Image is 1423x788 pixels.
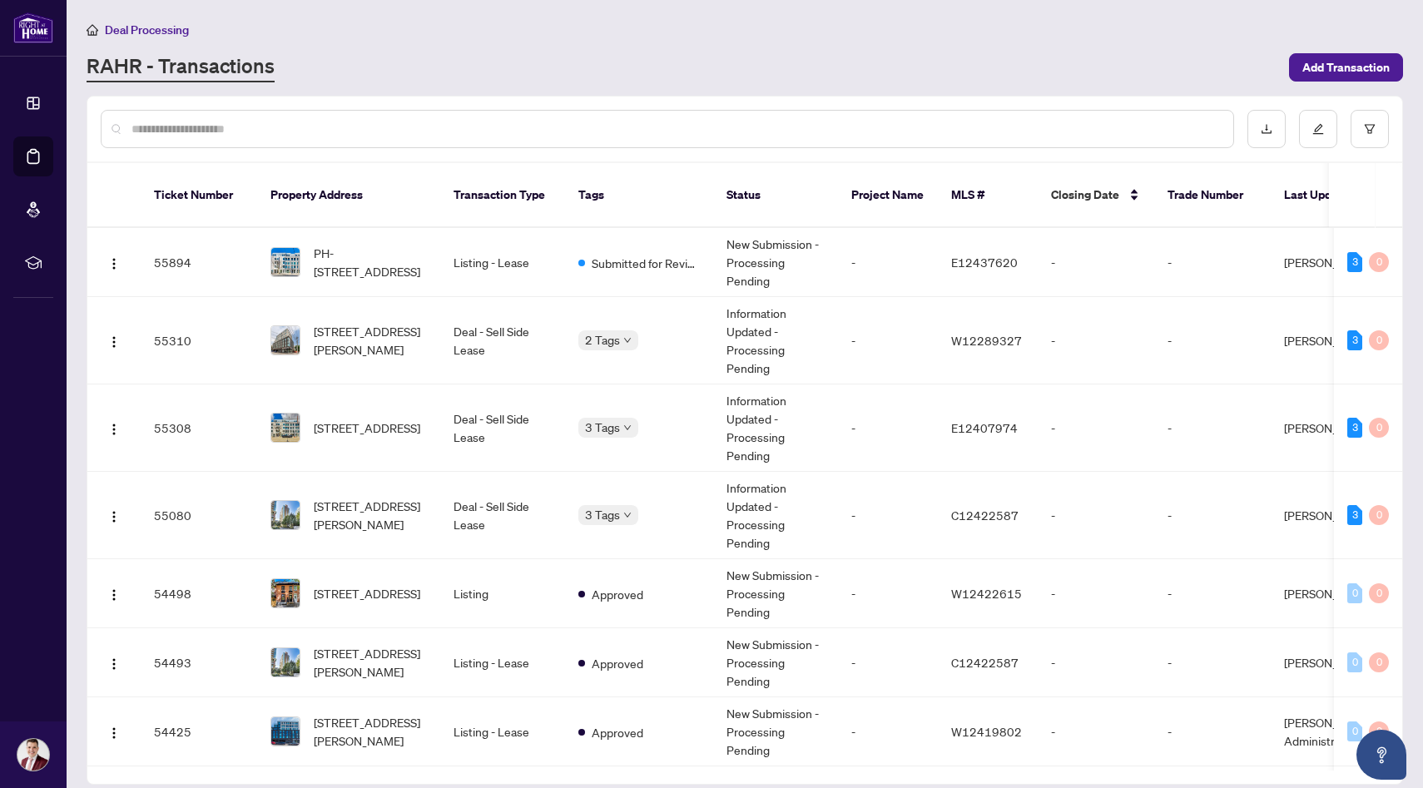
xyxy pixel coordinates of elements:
span: [STREET_ADDRESS][PERSON_NAME] [314,644,427,681]
td: New Submission - Processing Pending [713,628,838,697]
div: 3 [1347,505,1362,525]
td: [PERSON_NAME] [1271,472,1396,559]
img: thumbnail-img [271,648,300,676]
td: - [1154,472,1271,559]
img: thumbnail-img [271,326,300,354]
td: - [838,228,938,297]
div: 3 [1347,252,1362,272]
img: Logo [107,423,121,436]
td: Listing - Lease [440,628,565,697]
img: thumbnail-img [271,501,300,529]
span: Approved [592,654,643,672]
td: - [838,628,938,697]
div: 0 [1369,418,1389,438]
td: - [1154,384,1271,472]
span: [STREET_ADDRESS][PERSON_NAME] [314,322,427,359]
td: 55080 [141,472,257,559]
div: 0 [1347,721,1362,741]
td: New Submission - Processing Pending [713,559,838,628]
span: [STREET_ADDRESS] [314,584,420,602]
span: home [87,24,98,36]
th: Ticket Number [141,163,257,228]
td: New Submission - Processing Pending [713,697,838,766]
button: edit [1299,110,1337,148]
span: [STREET_ADDRESS][PERSON_NAME] [314,497,427,533]
td: - [838,697,938,766]
td: - [838,472,938,559]
div: 0 [1347,652,1362,672]
td: 54498 [141,559,257,628]
img: Logo [107,510,121,523]
td: - [1038,472,1154,559]
th: Property Address [257,163,440,228]
span: W12289327 [951,333,1022,348]
td: [PERSON_NAME] [1271,559,1396,628]
button: Logo [101,414,127,441]
span: W12422615 [951,586,1022,601]
td: 55310 [141,297,257,384]
td: 55894 [141,228,257,297]
div: 3 [1347,418,1362,438]
td: 54425 [141,697,257,766]
div: 3 [1347,330,1362,350]
td: - [1154,228,1271,297]
img: logo [13,12,53,43]
span: Submitted for Review [592,254,700,272]
button: download [1247,110,1286,148]
img: thumbnail-img [271,579,300,607]
span: filter [1364,123,1376,135]
td: 55308 [141,384,257,472]
img: thumbnail-img [271,717,300,746]
button: Add Transaction [1289,53,1403,82]
div: 0 [1369,252,1389,272]
th: Last Updated By [1271,163,1396,228]
img: Logo [107,588,121,602]
span: 3 Tags [585,418,620,437]
span: Approved [592,585,643,603]
td: Deal - Sell Side Lease [440,472,565,559]
td: - [1154,628,1271,697]
span: PH-[STREET_ADDRESS] [314,244,427,280]
div: 0 [1369,652,1389,672]
td: [PERSON_NAME] [1271,384,1396,472]
div: 0 [1369,583,1389,603]
button: Logo [101,580,127,607]
td: - [1154,697,1271,766]
span: Add Transaction [1302,54,1390,81]
td: [PERSON_NAME] [1271,628,1396,697]
span: down [623,511,632,519]
td: - [1038,697,1154,766]
td: - [1038,384,1154,472]
img: Logo [107,657,121,671]
td: Deal - Sell Side Lease [440,297,565,384]
td: - [1038,228,1154,297]
td: - [838,297,938,384]
td: Information Updated - Processing Pending [713,472,838,559]
th: Closing Date [1038,163,1154,228]
span: down [623,336,632,344]
td: Listing [440,559,565,628]
span: E12437620 [951,255,1018,270]
span: edit [1312,123,1324,135]
img: Logo [107,257,121,270]
td: [PERSON_NAME] [1271,297,1396,384]
div: 0 [1369,721,1389,741]
span: download [1261,123,1272,135]
span: Approved [592,723,643,741]
th: Trade Number [1154,163,1271,228]
img: thumbnail-img [271,248,300,276]
th: Tags [565,163,713,228]
img: Logo [107,726,121,740]
td: [PERSON_NAME] [1271,228,1396,297]
button: Open asap [1356,730,1406,780]
td: Deal - Sell Side Lease [440,384,565,472]
td: - [1154,559,1271,628]
img: thumbnail-img [271,414,300,442]
td: Information Updated - Processing Pending [713,384,838,472]
span: down [623,424,632,432]
button: Logo [101,718,127,745]
td: Information Updated - Processing Pending [713,297,838,384]
td: - [838,559,938,628]
button: Logo [101,502,127,528]
span: 2 Tags [585,330,620,349]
